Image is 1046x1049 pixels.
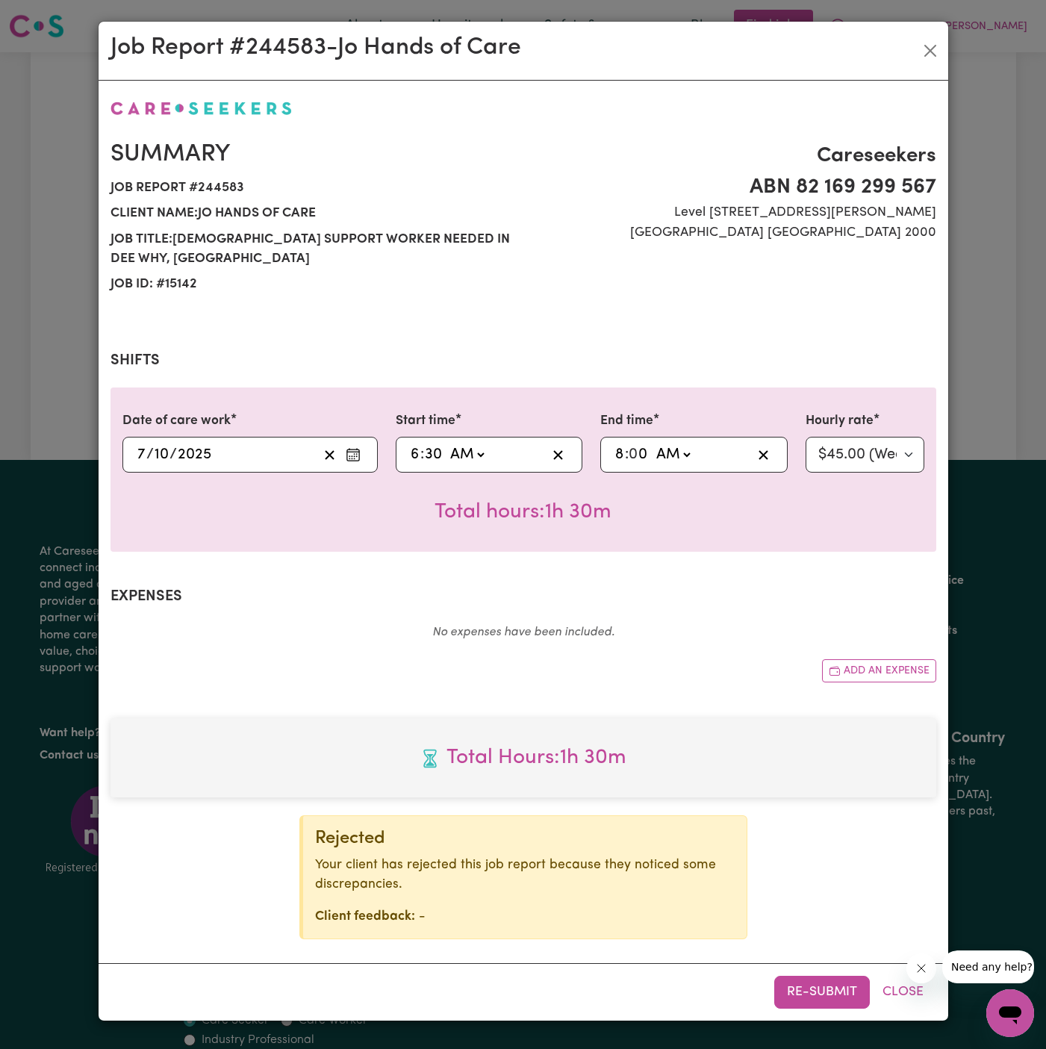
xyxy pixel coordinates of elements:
[110,352,936,370] h2: Shifts
[906,953,936,983] iframe: Close message
[625,446,629,463] span: :
[420,446,424,463] span: :
[629,443,649,466] input: --
[396,411,455,431] label: Start time
[110,272,514,297] span: Job ID: # 15142
[110,588,936,606] h2: Expenses
[110,34,521,62] h2: Job Report # 244583 - Jo Hands of Care
[806,411,874,431] label: Hourly rate
[315,856,735,895] p: Your client has rejected this job report because they noticed some discrepancies.
[341,443,365,466] button: Enter the date of care work
[110,175,514,201] span: Job report # 244583
[110,102,292,115] img: Careseekers logo
[532,140,936,172] span: Careseekers
[424,443,443,466] input: --
[435,502,611,523] span: Total hours worked: 1 hour 30 minutes
[774,976,870,1009] button: Re-submit this job report
[600,411,653,431] label: End time
[315,829,385,847] span: Rejected
[870,976,936,1009] button: Close
[169,446,177,463] span: /
[110,227,514,273] span: Job title: [DEMOGRAPHIC_DATA] Support Worker Needed In Dee Why, [GEOGRAPHIC_DATA]
[110,140,514,169] h2: Summary
[822,659,936,682] button: Add another expense
[154,443,169,466] input: --
[432,626,614,638] em: No expenses have been included.
[986,989,1034,1037] iframe: Button to launch messaging window
[532,203,936,222] span: Level [STREET_ADDRESS][PERSON_NAME]
[146,446,154,463] span: /
[532,172,936,203] span: ABN 82 169 299 567
[918,39,942,63] button: Close
[315,907,735,927] p: -
[318,443,341,466] button: Clear date
[629,447,638,462] span: 0
[137,443,146,466] input: --
[942,950,1034,983] iframe: Message from company
[122,411,231,431] label: Date of care work
[315,910,415,923] strong: Client feedback:
[532,223,936,243] span: [GEOGRAPHIC_DATA] [GEOGRAPHIC_DATA] 2000
[110,201,514,226] span: Client name: Jo Hands of Care
[410,443,420,466] input: --
[614,443,625,466] input: --
[177,443,212,466] input: ----
[122,742,924,773] span: Total hours worked: 1 hour 30 minutes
